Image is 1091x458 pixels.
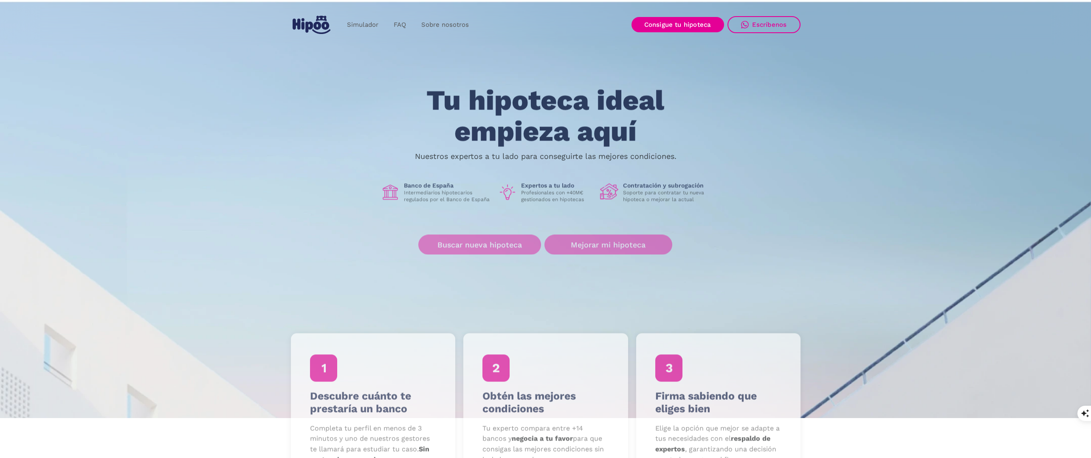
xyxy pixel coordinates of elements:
[310,390,436,415] h4: Descubre cuánto te prestaría un banco
[404,189,491,203] p: Intermediarios hipotecarios regulados por el Banco de España
[727,16,801,33] a: Escríbenos
[384,85,706,147] h1: Tu hipoteca ideal empieza aquí
[521,189,593,203] p: Profesionales con +40M€ gestionados en hipotecas
[655,390,781,415] h4: Firma sabiendo que eliges bien
[404,182,491,189] h1: Banco de España
[655,435,770,453] strong: respaldo de expertos
[623,182,710,189] h1: Contratación y subrogación
[512,435,573,443] strong: negocia a tu favor
[752,21,787,28] div: Escríbenos
[418,235,541,255] a: Buscar nueva hipoteca
[521,182,593,189] h1: Expertos a tu lado
[415,153,677,160] p: Nuestros expertos a tu lado para conseguirte las mejores condiciones.
[482,390,609,415] h4: Obtén las mejores condiciones
[386,17,414,33] a: FAQ
[623,189,710,203] p: Soporte para contratar tu nueva hipoteca o mejorar la actual
[414,17,476,33] a: Sobre nosotros
[291,12,333,37] a: home
[544,235,672,255] a: Mejorar mi hipoteca
[339,17,386,33] a: Simulador
[631,17,724,32] a: Consigue tu hipoteca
